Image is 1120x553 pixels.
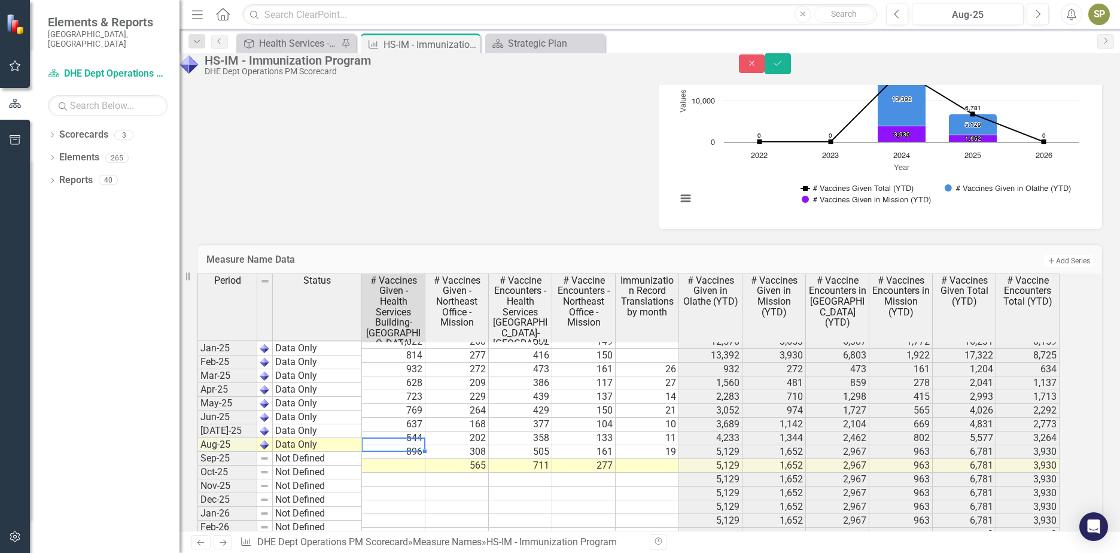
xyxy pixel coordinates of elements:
[1036,152,1052,160] text: 2026
[806,514,869,528] td: 2,967
[878,126,926,142] path: 2024, 3,930. # Vaccines Given in Mission (YTD).
[179,54,199,74] img: Data Only
[425,349,489,363] td: 277
[242,4,877,25] input: Search ClearPoint...
[425,404,489,418] td: 264
[214,275,241,286] span: Period
[491,275,549,360] span: # Vaccine Encounters - Health Services [GEOGRAPHIC_DATA]-[GEOGRAPHIC_DATA]
[552,459,616,473] td: 277
[808,275,866,328] span: # Vaccine Encounters in [GEOGRAPHIC_DATA] (YTD)
[362,390,425,404] td: 723
[893,152,910,160] text: 2024
[384,37,477,52] div: HS-IM - Immunization Program
[273,424,362,438] td: Data Only
[742,445,806,459] td: 1,652
[679,500,742,514] td: 5,129
[679,459,742,473] td: 5,129
[757,133,761,139] text: 0
[892,96,912,102] text: 13,392
[949,135,997,142] path: 2025, 1,652. # Vaccines Given in Mission (YTD).
[996,363,1060,376] td: 634
[869,473,933,487] td: 963
[996,390,1060,404] td: 1,713
[869,459,933,473] td: 963
[965,136,981,142] text: 1,652
[425,432,489,445] td: 202
[679,363,742,376] td: 932
[273,466,362,479] td: Not Defined
[869,363,933,376] td: 161
[364,275,422,349] span: # Vaccines Given - Health Services Building-[GEOGRAPHIC_DATA]
[745,275,803,317] span: # Vaccines Given in Mission (YTD)
[679,432,742,445] td: 4,233
[273,397,362,411] td: Data Only
[933,473,996,487] td: 6,781
[413,536,482,548] a: Measure Names
[488,36,602,51] a: Strategic Plan
[552,432,616,445] td: 133
[257,536,408,548] a: DHE Dept Operations PM Scorecard
[802,195,931,204] button: Show # Vaccines Given in Mission (YTD)
[933,363,996,376] td: 1,204
[616,376,679,390] td: 27
[679,376,742,390] td: 1,560
[273,521,362,534] td: Not Defined
[742,404,806,418] td: 974
[618,275,676,317] span: Immunization Record Translations by month
[996,487,1060,500] td: 3,930
[933,432,996,445] td: 5,577
[99,175,118,186] div: 40
[996,459,1060,473] td: 3,930
[801,184,913,193] button: Show # Vaccines Given Total (YTD)
[197,452,257,466] td: Sep-25
[894,164,910,172] text: Year
[205,67,715,76] div: DHE Dept Operations PM Scorecard
[552,363,616,376] td: 161
[829,139,833,144] path: 2023, 0. # Vaccines Given Total (YTD).
[48,29,168,49] small: [GEOGRAPHIC_DATA], [GEOGRAPHIC_DATA]
[260,276,270,286] img: 8DAGhfEEPCf229AAAAAElFTkSuQmCC
[806,473,869,487] td: 2,967
[996,500,1060,514] td: 3,930
[425,363,489,376] td: 272
[996,418,1060,432] td: 2,773
[260,371,269,381] img: AiWcYj9IZXgAAAAASUVORK5CYII=
[489,349,552,363] td: 416
[260,385,269,394] img: AiWcYj9IZXgAAAAASUVORK5CYII=
[933,514,996,528] td: 6,781
[996,349,1060,363] td: 8,725
[489,445,552,459] td: 505
[489,459,552,473] td: 711
[677,190,694,207] button: View chart menu, YTD Count of Immunizations Given - By Location
[933,500,996,514] td: 6,781
[5,13,27,35] img: ClearPoint Strategy
[303,275,331,286] span: Status
[273,342,362,355] td: Data Only
[806,404,869,418] td: 1,727
[197,479,257,493] td: Nov-25
[806,432,869,445] td: 2,462
[933,418,996,432] td: 4,831
[197,424,257,438] td: [DATE]-25
[59,128,108,142] a: Scorecards
[260,467,269,477] img: 8DAGhfEEPCf229AAAAAElFTkSuQmCC
[362,376,425,390] td: 628
[425,445,489,459] td: 308
[869,376,933,390] td: 278
[1079,512,1108,541] div: Open Intercom Messenger
[806,376,869,390] td: 859
[362,363,425,376] td: 932
[933,459,996,473] td: 6,781
[872,275,930,317] span: # Vaccines Encounters in Mission (YTD)
[806,487,869,500] td: 2,967
[679,487,742,500] td: 5,129
[197,411,257,424] td: Jun-25
[945,184,1070,193] button: Show # Vaccines Given in Olathe (YTD)
[425,376,489,390] td: 209
[552,418,616,432] td: 104
[273,507,362,521] td: Not Defined
[428,275,486,328] span: # Vaccines Given - Northeast Office - Mission
[822,152,839,160] text: 2023
[260,509,269,518] img: 8DAGhfEEPCf229AAAAAElFTkSuQmCC
[260,454,269,463] img: 8DAGhfEEPCf229AAAAAElFTkSuQmCC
